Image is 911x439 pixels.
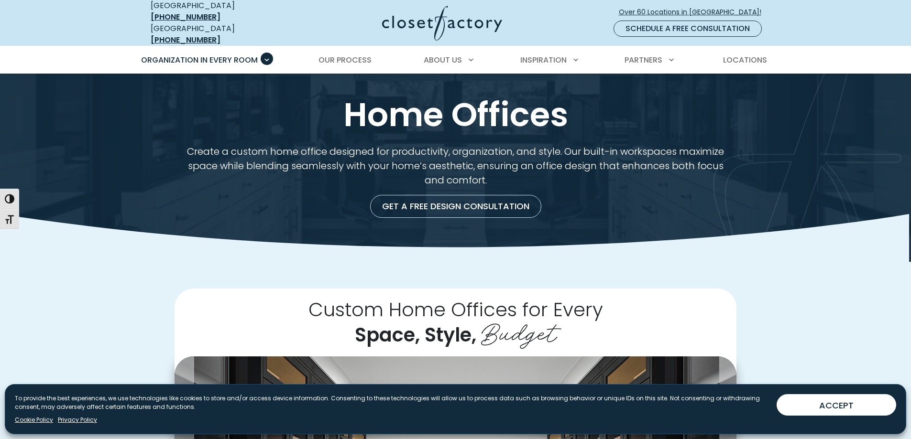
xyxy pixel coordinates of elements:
[175,144,736,187] p: Create a custom home office designed for productivity, organization, and style. Our built-in work...
[149,96,763,133] h1: Home Offices
[723,54,767,65] span: Locations
[141,54,258,65] span: Organization in Every Room
[15,416,53,424] a: Cookie Policy
[370,195,541,218] a: Get a Free Design Consultation
[382,6,502,41] img: Closet Factory Logo
[614,21,762,37] a: Schedule a Free Consultation
[625,54,662,65] span: Partners
[15,394,769,411] p: To provide the best experiences, we use technologies like cookies to store and/or access device i...
[355,321,476,348] span: Space, Style,
[308,296,603,323] span: Custom Home Offices for Every
[481,311,557,350] span: Budget
[151,23,289,46] div: [GEOGRAPHIC_DATA]
[520,54,567,65] span: Inspiration
[151,11,220,22] a: [PHONE_NUMBER]
[58,416,97,424] a: Privacy Policy
[318,54,372,65] span: Our Process
[777,394,896,416] button: ACCEPT
[424,54,462,65] span: About Us
[619,7,769,17] span: Over 60 Locations in [GEOGRAPHIC_DATA]!
[151,34,220,45] a: [PHONE_NUMBER]
[134,47,777,74] nav: Primary Menu
[618,4,769,21] a: Over 60 Locations in [GEOGRAPHIC_DATA]!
